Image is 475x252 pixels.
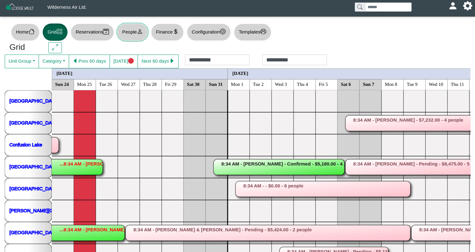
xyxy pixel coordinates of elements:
button: Configurationgear [187,24,231,41]
svg: caret right fill [169,58,175,64]
svg: arrows angle expand [52,44,58,50]
text: Thu 28 [143,81,157,87]
text: Tue 9 [407,81,418,87]
button: caret left fillPrev 60 days [69,55,110,68]
a: Confusion Lake [9,142,42,147]
text: Tue 26 [99,81,112,87]
text: Sun 24 [55,81,69,87]
svg: caret left fill [73,58,78,64]
a: [GEOGRAPHIC_DATA] [9,186,58,191]
text: Sat 6 [341,81,351,87]
img: Z [5,3,35,13]
button: Gridgrid [43,24,67,41]
h3: Grid [9,42,39,52]
text: Mon 25 [77,81,92,87]
text: Sat 30 [187,81,200,87]
svg: house [29,29,35,34]
text: Wed 10 [429,81,443,87]
text: Thu 11 [451,81,464,87]
svg: grid [57,29,62,34]
button: Financecurrency dollar [151,24,184,41]
button: Unit Group [5,55,39,68]
text: Wed 3 [275,81,287,87]
text: [DATE] [57,71,73,76]
button: Next 60 dayscaret right fill [138,55,179,68]
button: Templatesprinter [234,24,271,41]
text: Fri 29 [165,81,176,87]
svg: person [137,29,143,34]
a: [GEOGRAPHIC_DATA] [9,98,58,103]
text: Tue 2 [253,81,264,87]
text: Mon 8 [385,81,397,87]
button: Reservationscalendar2 check [71,24,114,41]
button: arrows angle expand [48,42,62,54]
text: Fri 5 [319,81,328,87]
svg: person fill [451,3,455,8]
button: Peopleperson [117,24,148,41]
button: [DATE]circle fill [110,55,138,68]
a: [GEOGRAPHIC_DATA] [9,120,58,125]
svg: gear [220,29,226,34]
input: Check in [185,55,250,65]
a: [GEOGRAPHIC_DATA] [9,229,58,235]
svg: gear fill [465,3,470,8]
text: Sun 7 [363,81,375,87]
a: [PERSON_NAME][GEOGRAPHIC_DATA] [9,207,97,213]
svg: printer [260,29,266,34]
text: [DATE] [232,71,248,76]
button: Homehouse [11,24,40,41]
svg: currency dollar [173,29,179,34]
button: Category [39,55,69,68]
svg: circle fill [128,58,134,64]
input: Check out [262,55,327,65]
svg: search [357,4,362,9]
text: Mon 1 [231,81,244,87]
a: [GEOGRAPHIC_DATA] [9,164,58,169]
text: Thu 4 [297,81,308,87]
text: Sun 31 [209,81,223,87]
svg: calendar2 check [103,29,109,34]
text: Wed 27 [121,81,136,87]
